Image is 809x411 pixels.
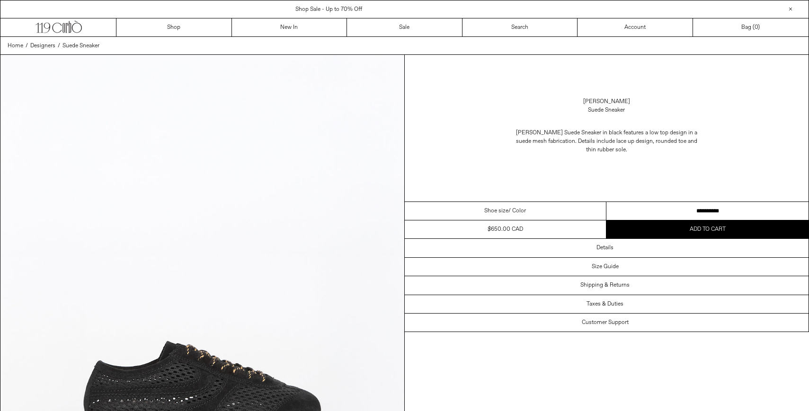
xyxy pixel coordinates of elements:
span: Add to cart [690,226,726,233]
h3: Size Guide [592,263,619,270]
h3: Customer Support [582,319,629,326]
a: Search [462,18,578,36]
span: ) [755,23,760,32]
a: Home [8,42,23,50]
a: Shop [116,18,232,36]
a: Bag () [693,18,809,36]
a: Account [578,18,693,36]
button: Add to cart [606,220,809,238]
div: $650.00 CAD [488,225,523,234]
h3: Shipping & Returns [580,282,630,289]
a: Suede Sneaker [62,42,99,50]
a: Shop Sale - Up to 70% Off [295,6,362,13]
p: [PERSON_NAME] Suede Sneaker in black features a low top design in a suede mesh fabrication. Detai... [512,124,701,159]
a: Sale [347,18,462,36]
span: / Color [508,207,526,215]
div: Suede Sneaker [588,106,625,114]
a: [PERSON_NAME] [583,97,630,106]
span: / [26,42,28,50]
h3: Taxes & Duties [587,301,623,307]
a: Designers [30,42,55,50]
h3: Details [596,245,613,251]
span: / [58,42,60,50]
span: Shoe size [484,207,508,215]
a: New In [232,18,347,36]
span: 0 [755,24,758,31]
